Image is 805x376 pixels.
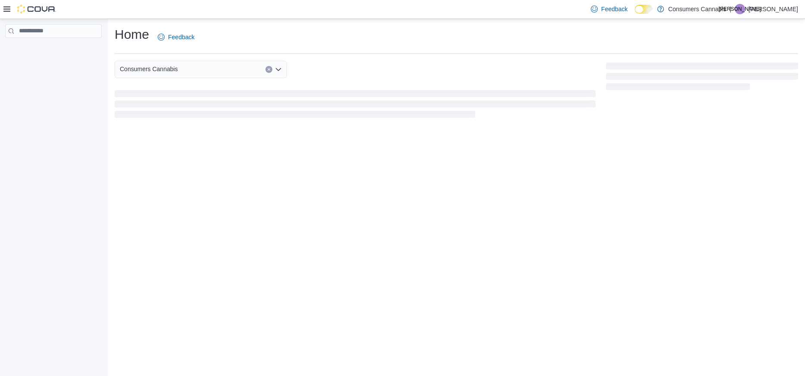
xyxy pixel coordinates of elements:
[120,64,178,74] span: Consumers Cannabis
[265,66,272,73] button: Clear input
[606,64,798,92] span: Loading
[635,5,653,14] input: Dark Mode
[115,92,596,119] span: Loading
[5,40,102,60] nav: Complex example
[749,4,798,14] p: [PERSON_NAME]
[17,5,56,13] img: Cova
[719,4,761,14] span: [PERSON_NAME]
[115,26,149,43] h1: Home
[275,66,282,73] button: Open list of options
[154,28,198,46] a: Feedback
[601,5,627,13] span: Feedback
[735,4,745,14] div: Julian Altomare-Leandro
[668,4,727,14] p: Consumers Cannabis
[587,0,631,18] a: Feedback
[168,33,194,41] span: Feedback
